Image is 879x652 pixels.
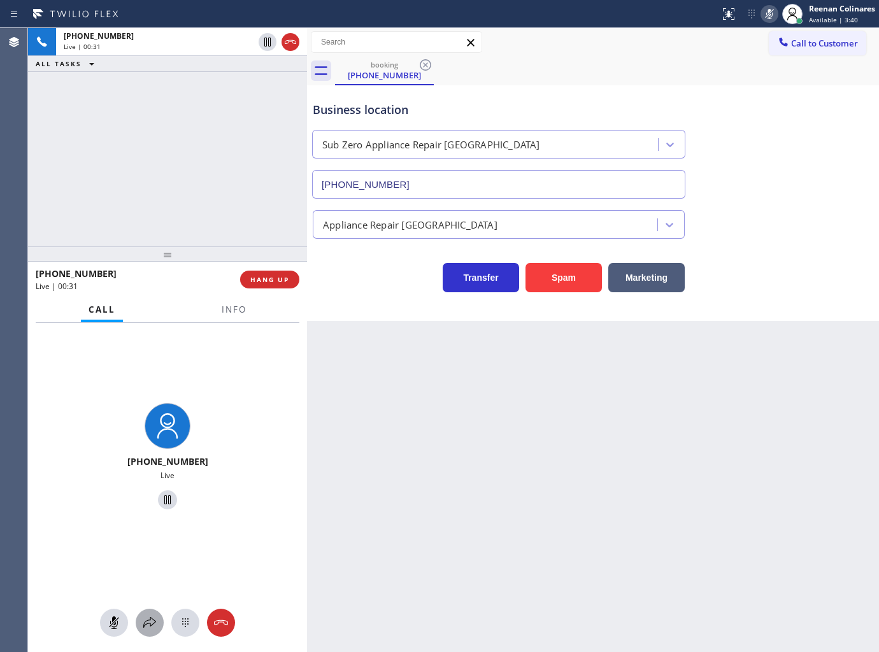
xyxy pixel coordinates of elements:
[214,297,254,322] button: Info
[250,275,289,284] span: HANG UP
[36,281,78,292] span: Live | 00:31
[127,455,208,467] span: [PHONE_NUMBER]
[608,263,685,292] button: Marketing
[323,217,497,232] div: Appliance Repair [GEOGRAPHIC_DATA]
[282,33,299,51] button: Hang up
[443,263,519,292] button: Transfer
[259,33,276,51] button: Hold Customer
[761,5,778,23] button: Mute
[161,470,175,481] span: Live
[28,56,107,71] button: ALL TASKS
[525,263,602,292] button: Spam
[64,42,101,51] span: Live | 00:31
[207,609,235,637] button: Hang up
[81,297,123,322] button: Call
[136,609,164,637] button: Open directory
[809,3,875,14] div: Reenan Colinares
[336,60,432,69] div: booking
[312,170,685,199] input: Phone Number
[791,38,858,49] span: Call to Customer
[240,271,299,288] button: HANG UP
[64,31,134,41] span: [PHONE_NUMBER]
[336,69,432,81] div: [PHONE_NUMBER]
[336,57,432,84] div: (800) 809-3875
[36,267,117,280] span: [PHONE_NUMBER]
[311,32,482,52] input: Search
[36,59,82,68] span: ALL TASKS
[809,15,858,24] span: Available | 3:40
[769,31,866,55] button: Call to Customer
[100,609,128,637] button: Mute
[222,304,247,315] span: Info
[313,101,685,118] div: Business location
[322,138,540,152] div: Sub Zero Appliance Repair [GEOGRAPHIC_DATA]
[89,304,115,315] span: Call
[171,609,199,637] button: Open dialpad
[158,490,177,509] button: Hold Customer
